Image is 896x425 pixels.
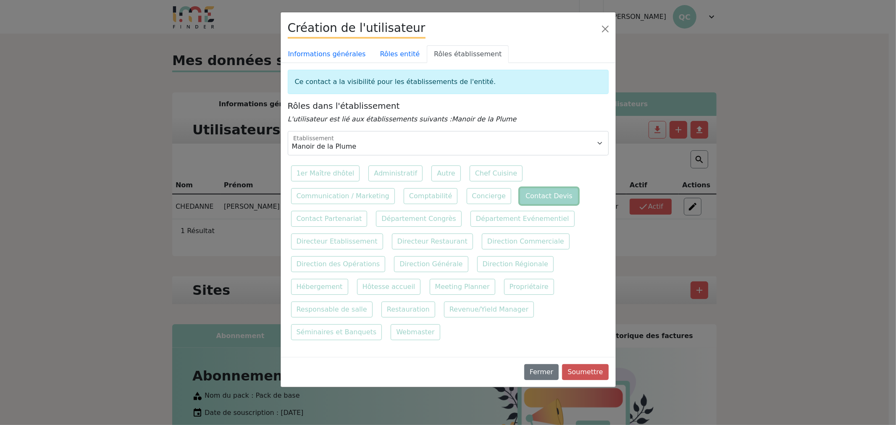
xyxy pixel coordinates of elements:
[444,302,534,317] label: Revenue/Yield Manager
[291,211,368,227] label: Contact Partenariat
[394,256,468,272] label: Direction Générale
[376,211,461,227] label: Département Congrès
[288,131,609,155] select: select civility
[373,45,427,63] a: Rôles entité
[288,115,517,123] em: L'utilisateur est lié aux établissements suivants :
[391,324,440,340] label: Webmaster
[281,45,373,63] a: Informations générales
[291,279,348,295] label: Hébergement
[482,233,570,249] label: Direction Commerciale
[288,70,609,94] div: Ce contact a la visibilité pour les établissements de l'entité.
[470,211,575,227] label: Département Evénementiel
[291,188,395,204] label: Communication / Marketing
[430,279,495,295] label: Meeting Planner
[452,115,517,123] span: Manoir de la Plume
[368,165,423,181] label: Administratif
[291,302,373,317] label: Responsable de salle
[381,302,435,317] label: Restauration
[288,19,426,39] h3: Création de l'utilisateur
[470,165,523,181] label: Chef Cuisine
[599,22,612,36] button: Close
[467,188,511,204] label: Concierge
[504,279,554,295] label: Propriétaire
[520,188,578,204] label: Contact Devis
[477,256,554,272] label: Direction Régionale
[431,165,460,181] label: Autre
[427,45,509,63] a: Rôles établissement
[291,256,386,272] label: Direction des Opérations
[291,233,383,249] label: Directeur Etablissement
[291,324,382,340] label: Séminaires et Banquets
[288,101,609,111] h5: Rôles dans l'établissement
[524,364,559,380] button: Fermer
[291,165,360,181] label: 1er Maître dhôtel
[562,364,608,380] button: Soumettre
[392,233,473,249] label: Directeur Restaurant
[357,279,421,295] label: Hôtesse accueil
[404,188,457,204] label: Comptabilité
